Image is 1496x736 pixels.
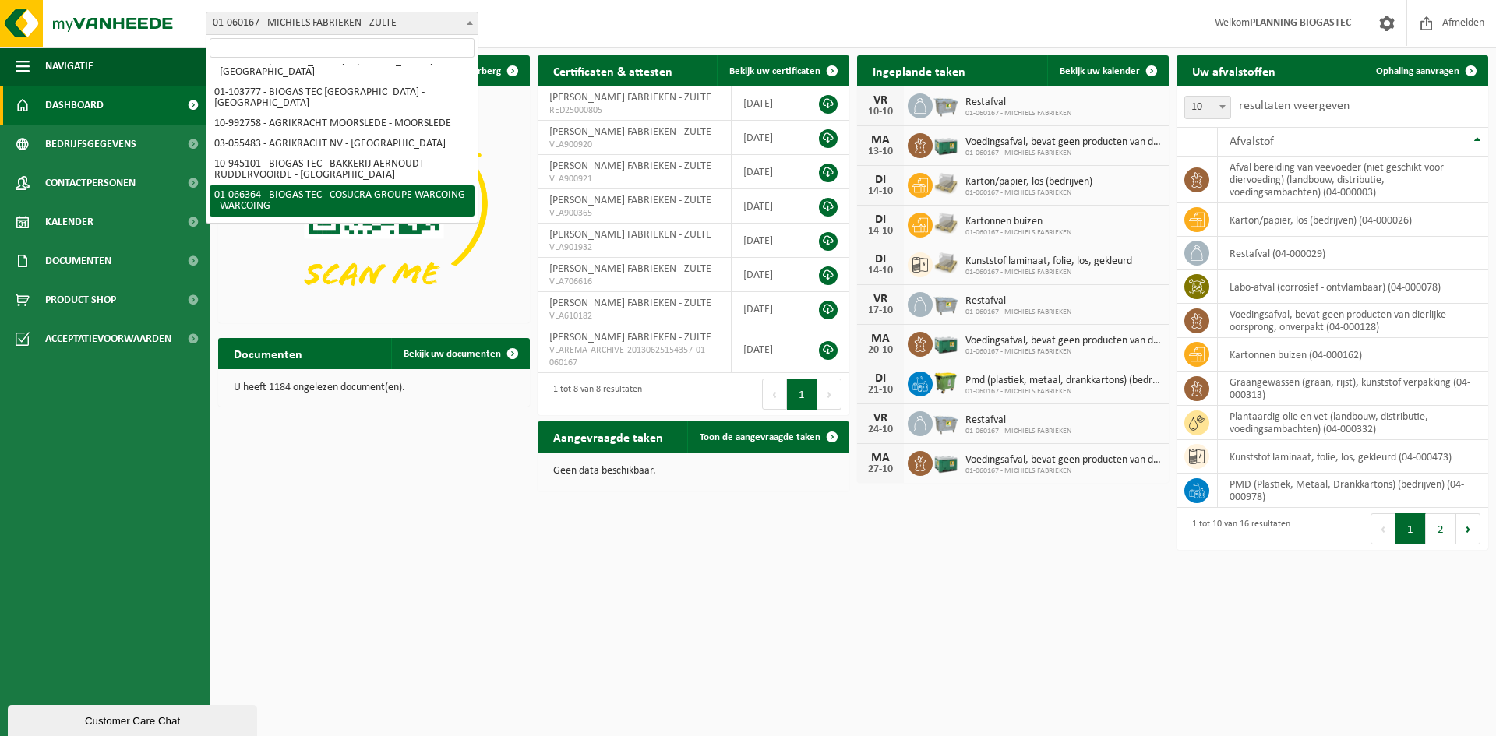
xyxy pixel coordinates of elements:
[865,253,896,266] div: DI
[717,55,848,86] a: Bekijk uw certificaten
[965,216,1071,228] span: Kartonnen buizen
[865,305,896,316] div: 17-10
[549,92,711,104] span: [PERSON_NAME] FABRIEKEN - ZULTE
[933,171,959,197] img: LP-PA-00000-WDN-11
[700,432,820,442] span: Toon de aangevraagde taken
[45,319,171,358] span: Acceptatievoorwaarden
[45,280,116,319] span: Product Shop
[549,344,719,369] span: VLAREMA-ARCHIVE-20130625154357-01-060167
[549,139,719,151] span: VLA900920
[965,467,1161,476] span: 01-060167 - MICHIELS FABRIEKEN
[865,452,896,464] div: MA
[549,298,711,309] span: [PERSON_NAME] FABRIEKEN - ZULTE
[965,268,1132,277] span: 01-060167 - MICHIELS FABRIEKEN
[732,155,803,189] td: [DATE]
[1218,474,1488,508] td: PMD (Plastiek, Metaal, Drankkartons) (bedrijven) (04-000978)
[965,136,1161,149] span: Voedingsafval, bevat geen producten van dierlijke oorsprong, onverpakt
[1426,513,1456,544] button: 2
[549,126,711,138] span: [PERSON_NAME] FABRIEKEN - ZULTE
[1239,100,1350,112] label: resultaten weergeven
[45,47,93,86] span: Navigatie
[865,186,896,197] div: 14-10
[787,379,817,410] button: 1
[965,347,1161,357] span: 01-060167 - MICHIELS FABRIEKEN
[1218,157,1488,203] td: afval bereiding van veevoeder (niet geschikt voor diervoeding) (landbouw, distributie, voedingsam...
[933,250,959,276] img: LP-PA-00000-WDN-11
[865,412,896,424] div: VR
[1218,440,1488,474] td: kunststof laminaat, folie, los, gekleurd (04-000473)
[1218,270,1488,304] td: labo-afval (corrosief - ontvlambaar) (04-000078)
[210,51,475,83] li: 10-975186 - [PERSON_NAME] & [PERSON_NAME] - SITE 2 - [GEOGRAPHIC_DATA]
[965,149,1161,158] span: 01-060167 - MICHIELS FABRIEKEN
[933,329,959,356] img: PB-LB-0680-HPE-GN-01
[1376,66,1459,76] span: Ophaling aanvragen
[965,454,1161,467] span: Voedingsafval, bevat geen producten van dierlijke oorsprong, onverpakt
[817,379,841,410] button: Next
[965,375,1161,387] span: Pmd (plastiek, metaal, drankkartons) (bedrijven)
[732,326,803,373] td: [DATE]
[549,207,719,220] span: VLA900365
[45,86,104,125] span: Dashboard
[45,202,93,241] span: Kalender
[467,66,501,76] span: Verberg
[965,295,1071,308] span: Restafval
[549,263,711,275] span: [PERSON_NAME] FABRIEKEN - ZULTE
[1184,512,1290,546] div: 1 tot 10 van 16 resultaten
[865,94,896,107] div: VR
[1218,338,1488,372] td: kartonnen buizen (04-000162)
[857,55,981,86] h2: Ingeplande taken
[933,91,959,118] img: WB-2500-GAL-GY-01
[210,185,475,217] li: 01-066364 - BIOGAS TEC - COSUCRA GROUPE WARCOING - WARCOING
[549,195,711,206] span: [PERSON_NAME] FABRIEKEN - ZULTE
[965,414,1071,427] span: Restafval
[865,333,896,345] div: MA
[391,338,528,369] a: Bekijk uw documenten
[865,213,896,226] div: DI
[549,104,719,117] span: RED25000805
[1250,17,1351,29] strong: PLANNING BIOGASTEC
[404,349,501,359] span: Bekijk uw documenten
[1218,372,1488,406] td: graangewassen (graan, rijst), kunststof verpakking (04-000313)
[729,66,820,76] span: Bekijk uw certificaten
[549,173,719,185] span: VLA900921
[549,241,719,254] span: VLA901932
[965,335,1161,347] span: Voedingsafval, bevat geen producten van dierlijke oorsprong, onverpakt
[865,345,896,356] div: 20-10
[865,134,896,146] div: MA
[865,424,896,435] div: 24-10
[206,12,478,34] span: 01-060167 - MICHIELS FABRIEKEN - ZULTE
[732,258,803,292] td: [DATE]
[1456,513,1480,544] button: Next
[933,290,959,316] img: WB-2500-GAL-GY-01
[732,224,803,258] td: [DATE]
[538,55,688,86] h2: Certificaten & attesten
[234,382,514,393] p: U heeft 1184 ongelezen document(en).
[1184,96,1231,119] span: 10
[732,189,803,224] td: [DATE]
[965,109,1071,118] span: 01-060167 - MICHIELS FABRIEKEN
[454,55,528,86] button: Verberg
[549,160,711,172] span: [PERSON_NAME] FABRIEKEN - ZULTE
[1047,55,1167,86] a: Bekijk uw kalender
[1230,136,1274,148] span: Afvalstof
[965,427,1071,436] span: 01-060167 - MICHIELS FABRIEKEN
[965,97,1071,109] span: Restafval
[549,229,711,241] span: [PERSON_NAME] FABRIEKEN - ZULTE
[965,188,1092,198] span: 01-060167 - MICHIELS FABRIEKEN
[933,131,959,157] img: PB-LB-0680-HPE-GN-01
[1364,55,1487,86] a: Ophaling aanvragen
[549,276,719,288] span: VLA706616
[865,372,896,385] div: DI
[865,146,896,157] div: 13-10
[1185,97,1230,118] span: 10
[933,210,959,237] img: LP-PA-00000-WDN-11
[865,107,896,118] div: 10-10
[1218,237,1488,270] td: restafval (04-000029)
[865,226,896,237] div: 14-10
[732,121,803,155] td: [DATE]
[1218,406,1488,440] td: plantaardig olie en vet (landbouw, distributie, voedingsambachten) (04-000332)
[210,154,475,185] li: 10-945101 - BIOGAS TEC - BAKKERIJ AERNOUDT RUDDERVOORDE - [GEOGRAPHIC_DATA]
[865,174,896,186] div: DI
[965,387,1161,396] span: 01-060167 - MICHIELS FABRIEKEN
